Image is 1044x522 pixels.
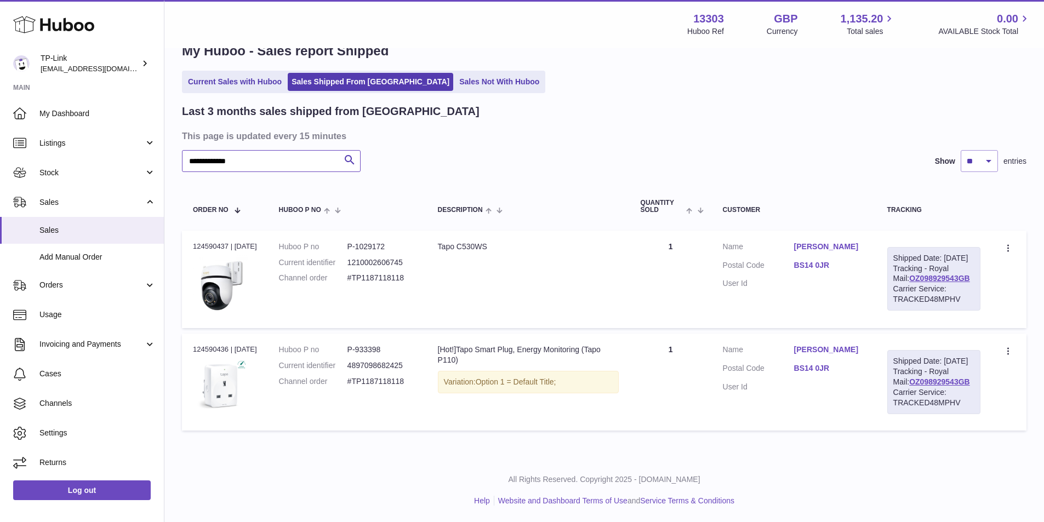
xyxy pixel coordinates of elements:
a: 1,135.20 Total sales [841,12,896,37]
div: Carrier Service: TRACKED48MPHV [893,387,974,408]
dt: Channel order [279,273,347,283]
a: Sales Not With Huboo [455,73,543,91]
span: entries [1003,156,1026,167]
dt: Huboo P no [279,345,347,355]
span: Listings [39,138,144,148]
span: Order No [193,206,229,214]
span: My Dashboard [39,108,156,119]
a: BS14 0JR [794,260,865,271]
dt: Current identifier [279,360,347,371]
h3: This page is updated every 15 minutes [182,130,1024,142]
a: 0.00 AVAILABLE Stock Total [938,12,1031,37]
div: Shipped Date: [DATE] [893,356,974,366]
span: Sales [39,197,144,208]
div: Tracking - Royal Mail: [887,350,980,414]
a: OZ098929543GB [909,274,970,283]
div: 124590437 | [DATE] [193,242,257,251]
div: Variation: [438,371,619,393]
dd: 1210002606745 [347,257,416,268]
span: Total sales [847,26,895,37]
span: Sales [39,225,156,236]
label: Show [935,156,955,167]
dt: User Id [723,278,794,289]
span: Usage [39,309,156,320]
h2: Last 3 months sales shipped from [GEOGRAPHIC_DATA] [182,104,480,119]
span: 0.00 [997,12,1018,26]
div: Tapo C530WS [438,242,619,252]
a: Help [474,496,490,505]
h1: My Huboo - Sales report Shipped [182,42,1026,60]
span: Channels [39,398,156,409]
div: Huboo Ref [687,26,724,37]
strong: GBP [774,12,797,26]
dd: #TP1187118118 [347,273,416,283]
span: Settings [39,428,156,438]
a: Website and Dashboard Terms of Use [498,496,627,505]
a: Sales Shipped From [GEOGRAPHIC_DATA] [288,73,453,91]
a: [PERSON_NAME] [794,345,865,355]
dt: Name [723,345,794,358]
div: Currency [767,26,798,37]
a: Current Sales with Huboo [184,73,286,91]
img: 133031744299961.jpg [193,255,248,314]
a: BS14 0JR [794,363,865,374]
div: Carrier Service: TRACKED48MPHV [893,284,974,305]
div: Customer [723,206,865,214]
div: [Hot!]Tapo Smart Plug, Energy Monitoring (Tapo P110) [438,345,619,365]
div: Shipped Date: [DATE] [893,253,974,263]
div: 124590436 | [DATE] [193,345,257,354]
span: Returns [39,457,156,468]
span: Huboo P no [279,206,321,214]
dt: User Id [723,382,794,392]
div: Tracking - Royal Mail: [887,247,980,311]
span: Stock [39,168,144,178]
dt: Postal Code [723,260,794,273]
dd: P-933398 [347,345,416,355]
a: [PERSON_NAME] [794,242,865,252]
dt: Current identifier [279,257,347,268]
dt: Huboo P no [279,242,347,252]
span: Add Manual Order [39,252,156,262]
strong: 13303 [693,12,724,26]
a: Service Terms & Conditions [640,496,734,505]
li: and [494,496,734,506]
dt: Name [723,242,794,255]
span: Cases [39,369,156,379]
td: 1 [630,231,712,329]
img: Tapo-P110_UK_1.0_1909_English_01_large_1569563931592x.jpg [193,358,248,413]
span: AVAILABLE Stock Total [938,26,1031,37]
td: 1 [630,334,712,430]
div: TP-Link [41,53,139,74]
span: [EMAIL_ADDRESS][DOMAIN_NAME] [41,64,161,73]
dd: 4897098682425 [347,360,416,371]
a: OZ098929543GB [909,377,970,386]
dd: P-1029172 [347,242,416,252]
a: Log out [13,480,151,500]
span: Quantity Sold [641,199,684,214]
span: Description [438,206,483,214]
span: 1,135.20 [841,12,883,26]
img: gaby.chen@tp-link.com [13,55,30,72]
dt: Postal Code [723,363,794,376]
p: All Rights Reserved. Copyright 2025 - [DOMAIN_NAME] [173,474,1035,485]
span: Orders [39,280,144,290]
div: Tracking [887,206,980,214]
span: Invoicing and Payments [39,339,144,349]
dd: #TP1187118118 [347,376,416,387]
span: Option 1 = Default Title; [476,377,556,386]
dt: Channel order [279,376,347,387]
